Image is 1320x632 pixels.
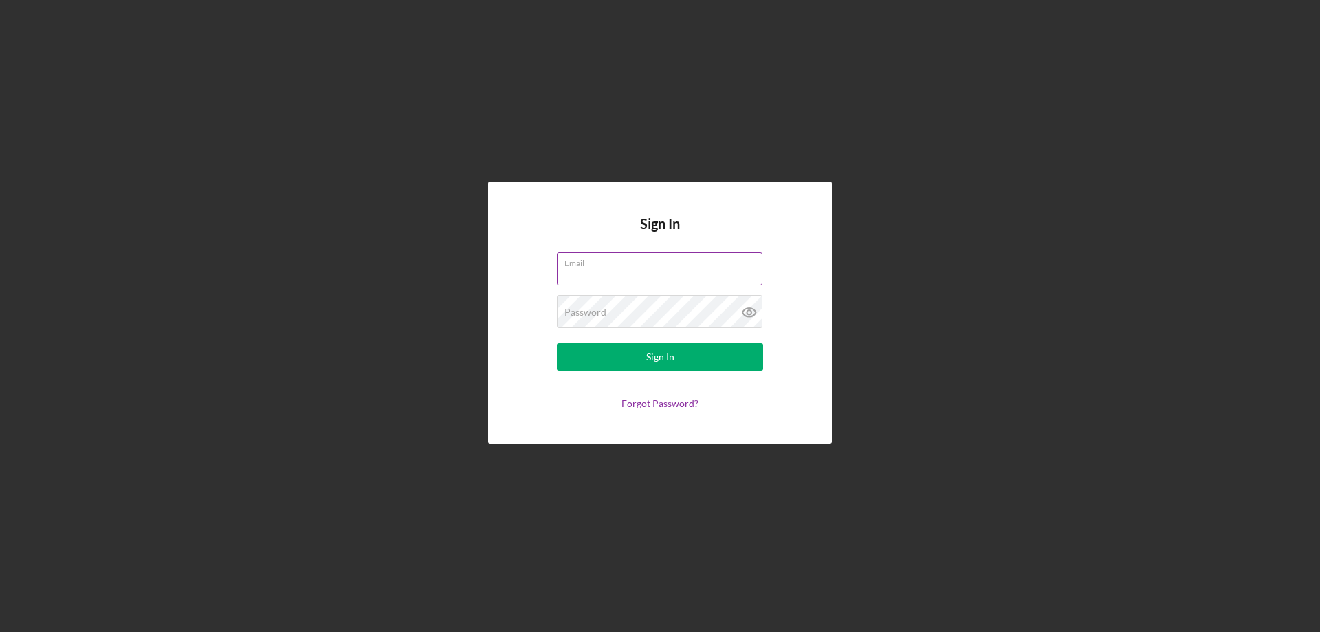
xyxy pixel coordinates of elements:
a: Forgot Password? [621,397,698,409]
div: Sign In [646,343,674,371]
label: Email [564,253,762,268]
h4: Sign In [640,216,680,252]
button: Sign In [557,343,763,371]
label: Password [564,307,606,318]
